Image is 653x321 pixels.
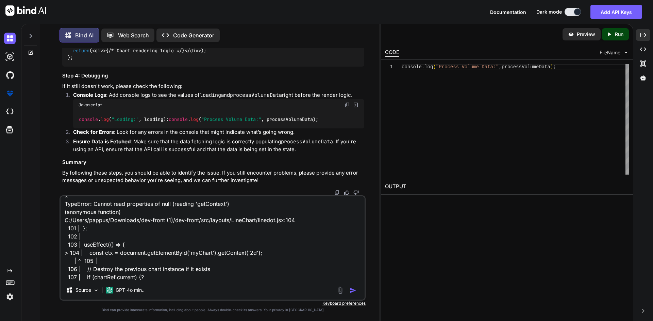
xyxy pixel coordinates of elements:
span: "Loading:" [112,117,139,123]
code: processVolumeData [230,92,282,99]
p: Run [615,31,623,38]
img: cloudideIcon [4,106,16,118]
code: . ( , loading); . ( , processVolumeData); [79,116,319,123]
h3: Summary [62,159,364,166]
img: chevron down [623,50,629,55]
p: If it still doesn't work, please check the following: [62,83,364,90]
p: GPT-4o min.. [116,287,145,293]
span: . [421,64,424,70]
span: console [402,64,422,70]
h3: Step 4: Debugging [62,72,364,80]
img: githubDark [4,69,16,81]
img: darkAi-studio [4,51,16,63]
strong: Console Logs [73,92,106,98]
img: icon [350,287,356,294]
img: GPT-4o mini [106,287,113,293]
span: log [424,64,433,70]
span: ; [553,64,556,70]
img: Open in Browser [353,102,359,108]
strong: Ensure Data is Fetched [73,138,131,145]
p: Web Search [118,31,149,39]
p: Bind AI [75,31,94,39]
textarea: × TypeError: Cannot read properties of null (reading 'getContext') (anonymous function) C:/Users/... [61,196,365,281]
span: FileName [600,49,620,56]
span: , [499,64,501,70]
code: processVolumeData [281,138,333,145]
img: copy [345,102,350,108]
p: Preview [577,31,595,38]
span: < > [92,48,106,54]
span: div [190,48,198,54]
button: Add API Keys [590,5,642,19]
span: </ > [185,48,201,54]
img: preview [568,31,574,37]
span: processVolumeData [502,64,550,70]
span: ) [550,64,553,70]
p: : Make sure that the data fetching logic is correctly populating . If you're using an API, ensure... [73,138,364,153]
span: div [95,48,103,54]
img: premium [4,88,16,99]
span: "Process Volume Data:" [436,64,499,70]
span: Javascript [79,102,102,108]
span: log [101,117,109,123]
h2: OUTPUT [381,179,633,195]
code: loading [200,92,221,99]
strong: Check for Errors [73,129,114,135]
img: Pick Models [93,287,99,293]
span: log [190,117,199,123]
span: {/* Chart rendering logic */} [92,48,201,54]
span: console [79,117,98,123]
img: attachment [336,286,344,294]
p: Bind can provide inaccurate information, including about people. Always double-check its answers.... [60,307,366,313]
span: Documentation [490,9,526,15]
p: : Look for any errors in the console that might indicate what’s going wrong. [73,128,364,136]
div: 1 [385,64,393,70]
img: dislike [353,190,359,195]
p: Code Generator [173,31,214,39]
p: Keyboard preferences [60,301,366,306]
img: darkChat [4,33,16,44]
img: Bind AI [5,5,46,16]
button: Documentation [490,8,526,16]
div: CODE [385,49,399,57]
p: : Add console logs to see the values of and right before the render logic. [73,91,364,99]
span: ( [433,64,436,70]
span: return [73,48,89,54]
img: like [344,190,349,195]
p: Source [76,287,91,293]
p: By following these steps, you should be able to identify the issue. If you still encounter proble... [62,169,364,184]
span: Dark mode [536,8,562,15]
img: settings [4,291,16,303]
img: copy [334,190,340,195]
span: console [169,117,188,123]
span: "Process Volume Data:" [201,117,261,123]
